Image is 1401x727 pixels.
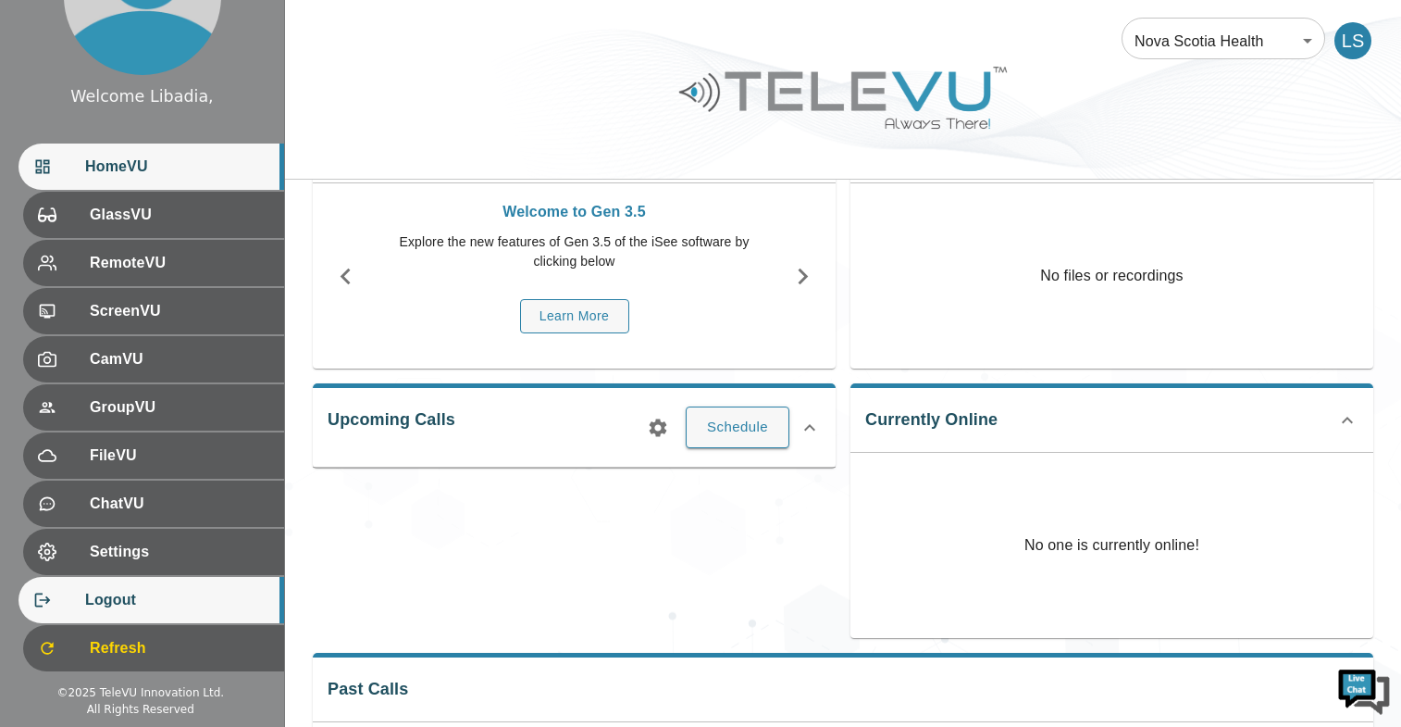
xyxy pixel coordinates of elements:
[90,300,269,322] span: ScreenVU
[23,625,284,671] div: Refresh
[19,577,284,623] div: Logout
[90,637,269,659] span: Refresh
[23,240,284,286] div: RemoteVU
[23,481,284,527] div: ChatVU
[23,336,284,382] div: CamVU
[90,396,269,419] span: GroupVU
[1336,662,1392,718] img: Chat Widget
[90,445,269,467] span: FileVU
[23,529,284,575] div: Settings
[1024,453,1199,638] p: No one is currently online!
[304,9,348,54] div: Minimize live chat window
[107,233,255,420] span: We're online!
[23,192,284,238] div: GlassVU
[686,407,789,447] button: Schedule
[85,156,269,178] span: HomeVU
[388,201,761,223] p: Welcome to Gen 3.5
[1334,22,1371,59] div: LS
[23,384,284,431] div: GroupVU
[388,232,761,271] p: Explore the new features of Gen 3.5 of the iSee software by clicking below
[90,541,269,563] span: Settings
[96,97,311,121] div: Chat with us now
[23,432,284,479] div: FileVU
[90,348,269,370] span: CamVU
[850,183,1373,369] p: No files or recordings
[90,252,269,274] span: RemoteVU
[23,288,284,334] div: ScreenVU
[9,506,353,570] textarea: Type your message and hit 'Enter'
[31,86,78,132] img: d_736959983_company_1615157101543_736959983
[70,84,213,108] div: Welcome Libadia,
[19,144,284,190] div: HomeVU
[520,299,629,333] button: Learn More
[676,59,1010,136] img: Logo
[85,589,269,611] span: Logout
[90,493,269,515] span: ChatVU
[90,204,269,226] span: GlassVU
[1122,15,1325,67] div: Nova Scotia Health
